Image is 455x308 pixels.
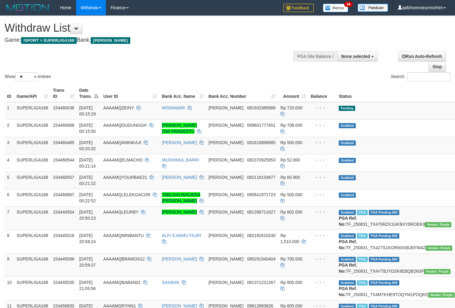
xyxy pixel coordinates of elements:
[79,175,96,186] span: [DATE] 00:21:22
[425,222,451,227] span: Vendor URL: https://trx4.1velocity.biz
[53,257,74,261] span: 154445096
[208,192,243,197] span: [PERSON_NAME]
[5,3,51,12] img: MOTION_logo.png
[5,189,14,206] td: 6
[280,105,302,110] span: Rp 720.000
[5,22,297,34] h1: Withdraw List
[14,119,51,137] td: SUPERLIGA168
[103,105,134,110] span: AAAAMQZEINY
[323,4,348,12] img: Button%20Memo.svg
[344,2,352,7] span: 34
[162,140,197,145] a: [PERSON_NAME]
[339,286,357,297] b: PGA Ref. No:
[339,263,357,274] b: PGA Ref. No:
[280,257,302,261] span: Rp 700.000
[14,154,51,172] td: SUPERLIGA168
[14,172,51,189] td: SUPERLIGA168
[369,257,399,262] span: PGA Pending
[247,280,275,285] span: Copy 081371221267 to clipboard
[247,175,275,180] span: Copy 082118154877 to clipboard
[339,158,356,163] span: Grabbed
[162,158,199,162] a: MUDHIMUL BARRI
[247,140,275,145] span: Copy 081615899085 to clipboard
[14,137,51,154] td: SUPERLIGA168
[339,210,356,215] span: Grabbed
[208,158,243,162] span: [PERSON_NAME]
[53,192,74,197] span: 154460667
[5,253,14,277] td: 9
[79,192,96,203] span: [DATE] 00:22:52
[208,140,243,145] span: [PERSON_NAME]
[14,102,51,120] td: SUPERLIGA168
[206,85,278,102] th: Bank Acc. Number: activate to sort column ascending
[369,280,399,285] span: PGA Pending
[5,102,14,120] td: 1
[53,210,74,214] span: 154444504
[53,233,74,238] span: 154445016
[14,189,51,206] td: SUPERLIGA168
[280,158,300,162] span: Rp 52.000
[77,85,101,102] th: Date Trans.: activate to sort column descending
[280,140,302,145] span: Rp 500.000
[14,253,51,277] td: SUPERLIGA168
[357,280,368,285] span: Marked by aafheankoy
[53,175,74,180] span: 154460557
[5,37,297,43] h4: Game: Bank:
[5,154,14,172] td: 4
[162,280,179,285] a: SAKBAN
[280,192,302,197] span: Rp 500.000
[311,279,334,285] div: - - -
[311,174,334,180] div: - - -
[339,239,357,250] b: PGA Ref. No:
[79,210,96,221] span: [DATE] 20:50:23
[103,140,141,145] span: AAAAMQAMINKAJI
[5,72,51,81] label: Show entries
[162,257,197,261] a: [PERSON_NAME]
[208,175,243,180] span: [PERSON_NAME]
[5,85,14,102] th: ID
[5,206,14,230] td: 7
[5,230,14,253] td: 8
[159,85,206,102] th: Bank Acc. Name: activate to sort column ascending
[14,85,51,102] th: Game/API: activate to sort column ascending
[91,37,130,44] span: [PERSON_NAME]
[369,233,399,239] span: PGA Pending
[283,4,314,12] img: Feedback.jpg
[339,280,356,285] span: Grabbed
[280,280,302,285] span: Rp 800.000
[208,233,243,238] span: [PERSON_NAME]
[357,233,368,239] span: Marked by aafheankoy
[103,210,138,214] span: AAAAMQLEURBY
[21,37,77,44] span: ISPORT > SUPERLIGA168
[162,105,185,110] a: MISNAWAR
[339,175,356,180] span: Grabbed
[357,257,368,262] span: Marked by aafheankoy
[339,106,355,111] span: Pending
[14,206,51,230] td: SUPERLIGA168
[280,233,299,244] span: Rp 1.510.000
[247,105,275,110] span: Copy 081932385688 to clipboard
[79,233,96,244] span: [DATE] 20:58:24
[369,210,399,215] span: PGA Pending
[247,123,275,128] span: Copy 089601777401 to clipboard
[208,257,243,261] span: [PERSON_NAME]
[311,256,334,262] div: - - -
[429,62,446,72] a: Stop
[79,280,96,291] span: [DATE] 21:05:56
[101,85,159,102] th: User ID: activate to sort column ascending
[341,54,370,59] span: None selected
[208,105,243,110] span: [PERSON_NAME]
[79,140,96,151] span: [DATE] 00:20:32
[247,192,275,197] span: Copy 085841971723 to clipboard
[103,123,146,128] span: AAAAMQDUDUNGGH
[358,4,388,12] img: panduan.png
[103,192,150,197] span: AAAAMQLELEKGACOR
[162,192,200,203] a: TABLIGH AVICIENA [PERSON_NAME]
[15,72,38,81] select: Showentries
[14,277,51,300] td: SUPERLIGA168
[311,192,334,198] div: - - -
[280,123,302,128] span: Rp 708.000
[311,105,334,111] div: - - -
[311,157,334,163] div: - - -
[247,233,275,238] span: Copy 082182610240 to clipboard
